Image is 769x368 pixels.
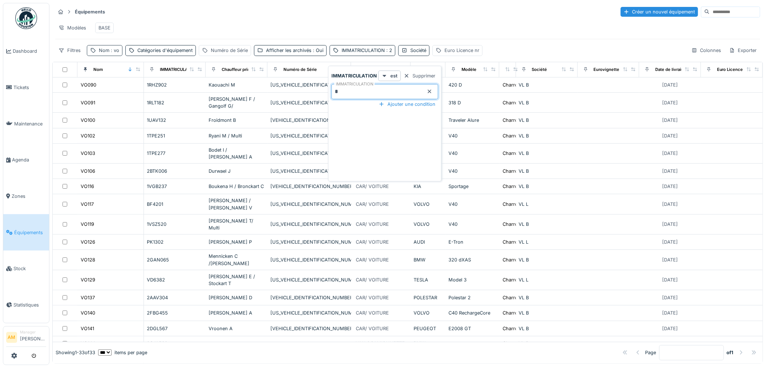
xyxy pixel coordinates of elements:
[663,117,678,124] div: [DATE]
[356,294,389,301] div: CAR/ VOITURE
[448,117,496,124] div: Traveler Alure
[503,340,519,347] div: Charroi
[209,239,265,245] div: [PERSON_NAME] P
[147,276,203,283] div: VD6382
[270,81,348,88] div: [US_VEHICLE_IDENTIFICATION_NUMBER]
[81,132,95,139] div: VO102
[414,276,443,283] div: TESLA
[448,221,496,228] div: V40
[81,99,95,106] div: VO091
[81,294,95,301] div: VO137
[663,168,678,175] div: [DATE]
[209,253,265,267] div: Mennicken C /[PERSON_NAME]
[663,81,678,88] div: [DATE]
[519,325,575,332] div: VL B
[414,294,443,301] div: POLESTAR
[209,81,265,88] div: Kaouachi M
[270,150,348,157] div: [US_VEHICLE_IDENTIFICATION_NUMBER]
[385,48,392,53] span: : 2
[55,45,84,56] div: Filtres
[503,221,519,228] div: Charroi
[503,81,519,88] div: Charroi
[414,309,443,316] div: VOLVO
[160,67,198,73] div: IMMATRICULATION
[503,150,519,157] div: Charroi
[448,99,496,106] div: 318 D
[448,309,496,316] div: C40 RechargeCore
[444,47,479,54] div: Euro Licence nr
[448,150,496,157] div: V40
[663,294,678,301] div: [DATE]
[147,99,203,106] div: 1RLT182
[448,256,496,263] div: 320 dXAS
[14,229,46,236] span: Équipements
[448,168,496,175] div: V40
[209,147,265,160] div: Bodet I / [PERSON_NAME] A
[519,239,575,245] div: VL L
[209,183,265,190] div: Boukena H / Bronckart C
[655,67,708,73] div: Date de livraison effective
[270,325,348,332] div: [VEHICLE_IDENTIFICATION_NUMBER]
[270,117,348,124] div: [VEHICLE_IDENTIFICATION_NUMBER]
[72,8,108,15] strong: Équipements
[209,168,265,175] div: Durwael J
[147,340,203,347] div: 2CJA538
[414,340,443,347] div: BMW
[414,239,443,245] div: AUDI
[503,117,519,124] div: Charroi
[376,99,438,109] div: Ajouter une condition
[93,67,103,73] div: Nom
[503,183,519,190] div: Charroi
[266,47,323,54] div: Afficher les archivés
[209,217,265,231] div: [PERSON_NAME] T/ Multi
[137,47,193,54] div: Catégories d'équipement
[448,294,496,301] div: Polestar 2
[356,325,389,332] div: CAR/ VOITURE
[147,81,203,88] div: 1RHZ902
[663,276,678,283] div: [DATE]
[503,168,519,175] div: Charroi
[209,197,265,211] div: [PERSON_NAME] / [PERSON_NAME] V
[147,256,203,263] div: 2GAN065
[13,84,46,91] span: Tickets
[663,99,678,106] div: [DATE]
[270,276,348,283] div: [US_VEHICLE_IDENTIFICATION_NUMBER]
[209,132,265,139] div: Ryani M / Multi
[6,332,17,343] li: AM
[209,309,265,316] div: [PERSON_NAME] A
[519,183,575,190] div: VL B
[81,183,94,190] div: VO116
[81,117,95,124] div: VO100
[13,301,46,308] span: Statistiques
[414,201,443,208] div: VOLVO
[663,309,678,316] div: [DATE]
[519,221,575,228] div: VL B
[390,72,398,79] strong: est
[503,325,519,332] div: Charroi
[503,276,519,283] div: Charroi
[15,7,37,29] img: Badge_color-CXgf-gQk.svg
[81,276,95,283] div: VO129
[81,168,95,175] div: VO106
[270,294,348,301] div: [VEHICLE_IDENTIFICATION_NUMBER]
[519,256,575,263] div: VL B
[663,221,678,228] div: [DATE]
[81,340,95,347] div: VO144
[270,256,348,263] div: [US_VEHICLE_IDENTIFICATION_NUMBER]
[20,329,46,335] div: Manager
[81,325,94,332] div: VO141
[147,239,203,245] div: PK1302
[222,67,259,73] div: Chauffeur principal
[99,47,119,54] div: Nom
[594,67,647,73] div: Eurovignette valide jusque
[356,201,389,208] div: CAR/ VOITURE
[356,256,389,263] div: CAR/ VOITURE
[448,276,496,283] div: Model 3
[356,239,389,245] div: CAR/ VOITURE
[356,221,389,228] div: CAR/ VOITURE
[663,183,678,190] div: [DATE]
[503,239,519,245] div: Charroi
[462,67,476,73] div: Modèle
[519,340,575,347] div: VL B
[270,168,348,175] div: [US_VEHICLE_IDENTIFICATION_NUMBER]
